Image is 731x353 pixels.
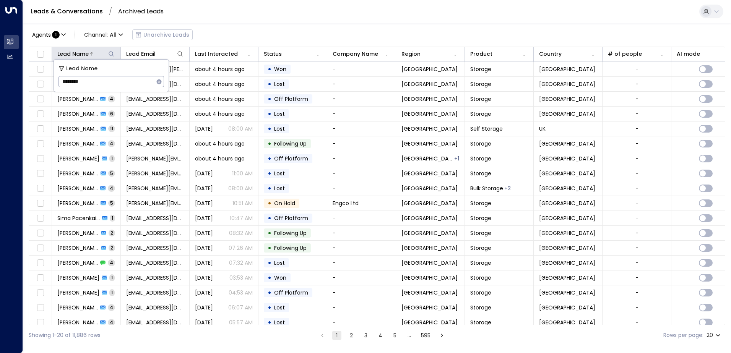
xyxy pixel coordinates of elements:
div: 20 [707,330,722,341]
div: Country [539,49,597,58]
td: - [327,166,396,181]
td: - [327,92,396,106]
li: / [109,8,112,15]
span: hazelandhughproperties@gmail.com [126,304,184,311]
div: - [635,304,638,311]
span: Aug 24, 2025 [195,319,213,326]
div: • [268,271,271,284]
span: Birmingham [401,110,458,118]
span: 4 [108,319,115,325]
div: • [268,241,271,254]
a: Archived Leads [118,7,164,16]
span: lmccleary@woodrush.org [126,229,184,237]
span: Birmingham [401,244,458,252]
span: Aug 18, 2025 [195,259,213,267]
span: Toggle select row [36,288,45,298]
span: Richard Hands [57,199,98,207]
span: United Kingdom [539,140,595,147]
div: • [268,167,271,180]
button: Go to next page [437,331,447,340]
span: 1 [109,274,115,281]
span: Toggle select row [36,243,45,253]
span: Toggle select row [36,109,45,119]
span: Toggle select row [36,303,45,313]
span: about 4 hours ago [195,95,245,103]
div: Product [470,49,492,58]
span: Toggle select row [36,214,45,223]
span: Storage [470,110,491,118]
div: Country [539,49,562,58]
span: Off Platform [274,289,308,296]
span: United Kingdom [539,274,595,282]
span: Channel: [81,29,126,40]
span: Won [274,65,286,73]
span: Matt Barr [57,304,98,311]
span: richard@engco.uk [126,199,184,207]
span: Storage [470,95,491,103]
td: - [327,211,396,225]
div: Company Name [333,49,378,58]
span: Rupinder Bhamra [57,319,98,326]
span: All [110,32,117,38]
span: Storage [470,199,491,207]
span: Following Up [274,229,307,237]
p: 10:51 AM [232,199,253,207]
span: 2 [109,245,115,251]
span: Self Storage [470,125,503,133]
button: page 1 [332,331,341,340]
div: Status [264,49,282,58]
span: Lost [274,170,285,177]
span: Apr 03, 2025 [195,125,213,133]
span: Sham Kazmi [57,125,98,133]
div: - [635,170,638,177]
div: • [268,316,271,329]
span: 4 [108,140,115,147]
p: 11:00 AM [232,170,253,177]
span: raheemsamsonadeyemi@gmail.com [126,274,184,282]
div: Last Interacted [195,49,253,58]
span: On Hold [274,199,295,207]
span: raheemsamsonadeyemi@gmail.com [126,289,184,296]
span: Storage [470,319,491,326]
span: Tracey Norwood [57,244,99,252]
span: Yesterday [195,274,213,282]
span: Drew Hill [57,140,98,147]
span: Storage [470,65,491,73]
span: anniegouldsworthy@gmail.com [126,95,184,103]
span: Toggle select row [36,124,45,134]
span: Storage [470,244,491,252]
p: 08:00 AM [228,185,253,192]
td: - [327,151,396,166]
div: - [635,274,638,282]
span: 1 [109,155,115,162]
span: United Kingdom [539,110,595,118]
span: Toggle select row [36,169,45,178]
span: United Kingdom [539,289,595,296]
span: United Kingdom [539,95,595,103]
span: 4 [108,259,115,266]
div: Lead Name [57,49,115,58]
div: - [635,199,638,207]
span: United Kingdom [539,170,595,177]
td: - [327,107,396,121]
span: United Kingdom [539,199,595,207]
span: Storage [470,80,491,88]
span: Sham Kazmi [57,110,98,118]
div: Status [264,49,322,58]
span: Off Platform [274,214,308,222]
div: • [268,182,271,195]
span: Storage [470,214,491,222]
span: Toggle select row [36,318,45,327]
span: Nigel Tudman [57,155,99,162]
span: about 4 hours ago [195,155,245,162]
span: Toggle select row [36,139,45,149]
span: Following Up [274,140,307,147]
span: Off Platform [274,155,308,162]
p: 08:32 AM [229,229,253,237]
div: - [635,80,638,88]
span: Birmingham [401,199,458,207]
button: Go to page 4 [376,331,385,340]
div: Company Name [333,49,390,58]
span: United Kingdom [539,304,595,311]
div: Lead Email [126,49,156,58]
